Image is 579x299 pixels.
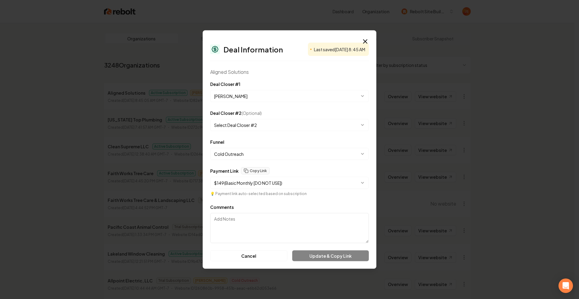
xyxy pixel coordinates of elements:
[210,169,239,173] label: Payment Link
[210,191,369,196] p: 💡 Payment link auto-selected based on subscription
[210,110,262,116] label: Deal Closer #2
[314,46,365,52] span: Last saved [DATE] 8:45 AM
[242,110,262,116] span: (Optional)
[210,250,287,261] button: Cancel
[241,167,270,175] button: Copy Link
[210,139,224,145] label: Funnel
[210,68,369,76] div: Aligned Solutions
[223,46,283,53] h2: Deal Information
[210,81,240,87] label: Deal Closer #1
[210,204,234,210] label: Comments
